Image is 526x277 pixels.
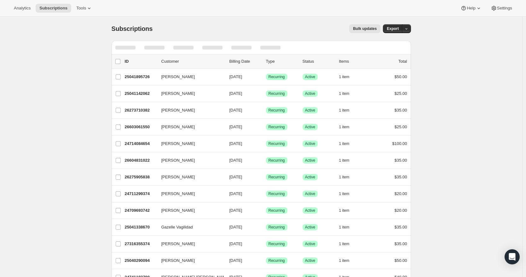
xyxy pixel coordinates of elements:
[269,108,285,113] span: Recurring
[229,225,242,229] span: [DATE]
[112,25,153,32] span: Subscriptions
[161,74,195,80] span: [PERSON_NAME]
[158,172,221,182] button: [PERSON_NAME]
[395,91,407,96] span: $25.00
[229,158,242,163] span: [DATE]
[269,258,285,263] span: Recurring
[339,239,356,248] button: 1 item
[387,26,399,31] span: Export
[339,241,350,246] span: 1 item
[229,58,261,65] p: Billing Date
[305,208,315,213] span: Active
[125,206,407,215] div: 24709693742[PERSON_NAME][DATE]SuccessRecurringSuccessActive1 item$20.00
[125,74,156,80] p: 25041895726
[125,58,407,65] div: IDCustomerBilling DateTypeStatusItemsTotal
[125,156,407,165] div: 26604831022[PERSON_NAME][DATE]SuccessRecurringSuccessActive1 item$35.00
[10,4,34,13] button: Analytics
[161,207,195,214] span: [PERSON_NAME]
[269,141,285,146] span: Recurring
[76,6,86,11] span: Tools
[158,222,221,232] button: Gazelle Vagilidad
[305,175,315,180] span: Active
[339,206,356,215] button: 1 item
[229,208,242,213] span: [DATE]
[305,141,315,146] span: Active
[125,257,156,264] p: 25040290094
[339,208,350,213] span: 1 item
[269,208,285,213] span: Recurring
[229,91,242,96] span: [DATE]
[229,74,242,79] span: [DATE]
[305,108,315,113] span: Active
[339,173,356,182] button: 1 item
[305,241,315,246] span: Active
[14,6,31,11] span: Analytics
[39,6,67,11] span: Subscriptions
[269,124,285,130] span: Recurring
[339,141,350,146] span: 1 item
[161,191,195,197] span: [PERSON_NAME]
[125,123,407,131] div: 26603061550[PERSON_NAME][DATE]SuccessRecurringSuccessActive1 item$25.00
[305,124,315,130] span: Active
[339,158,350,163] span: 1 item
[395,191,407,196] span: $20.00
[269,191,285,196] span: Recurring
[269,74,285,79] span: Recurring
[125,256,407,265] div: 25040290094[PERSON_NAME][DATE]SuccessRecurringSuccessActive1 item$50.00
[398,58,407,65] p: Total
[339,223,356,232] button: 1 item
[158,122,221,132] button: [PERSON_NAME]
[125,189,407,198] div: 24711299374[PERSON_NAME][DATE]SuccessRecurringSuccessActive1 item$20.00
[467,6,475,11] span: Help
[125,157,156,164] p: 26604831022
[339,89,356,98] button: 1 item
[269,225,285,230] span: Recurring
[339,123,356,131] button: 1 item
[158,239,221,249] button: [PERSON_NAME]
[339,74,350,79] span: 1 item
[161,257,195,264] span: [PERSON_NAME]
[303,58,334,65] p: Status
[339,225,350,230] span: 1 item
[125,174,156,180] p: 26275905838
[158,105,221,115] button: [PERSON_NAME]
[125,139,407,148] div: 24714084654[PERSON_NAME][DATE]SuccessRecurringSuccessActive1 item$100.00
[395,225,407,229] span: $35.00
[161,174,195,180] span: [PERSON_NAME]
[125,239,407,248] div: 27316355374[PERSON_NAME][DATE]SuccessRecurringSuccessActive1 item$35.00
[339,124,350,130] span: 1 item
[125,224,156,230] p: 25041338670
[305,225,315,230] span: Active
[305,258,315,263] span: Active
[161,157,195,164] span: [PERSON_NAME]
[505,249,520,264] div: Open Intercom Messenger
[229,191,242,196] span: [DATE]
[229,175,242,179] span: [DATE]
[339,91,350,96] span: 1 item
[161,58,224,65] p: Customer
[161,241,195,247] span: [PERSON_NAME]
[305,158,315,163] span: Active
[158,205,221,216] button: [PERSON_NAME]
[125,72,407,81] div: 25041895726[PERSON_NAME][DATE]SuccessRecurringSuccessActive1 item$50.00
[395,258,407,263] span: $50.00
[125,241,156,247] p: 27316355374
[161,90,195,97] span: [PERSON_NAME]
[158,72,221,82] button: [PERSON_NAME]
[125,107,156,113] p: 26273710382
[229,241,242,246] span: [DATE]
[229,108,242,113] span: [DATE]
[125,124,156,130] p: 26603061550
[158,256,221,266] button: [PERSON_NAME]
[125,58,156,65] p: ID
[305,191,315,196] span: Active
[395,108,407,113] span: $35.00
[269,241,285,246] span: Recurring
[395,241,407,246] span: $35.00
[392,141,407,146] span: $100.00
[72,4,96,13] button: Tools
[161,107,195,113] span: [PERSON_NAME]
[339,189,356,198] button: 1 item
[497,6,512,11] span: Settings
[158,189,221,199] button: [PERSON_NAME]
